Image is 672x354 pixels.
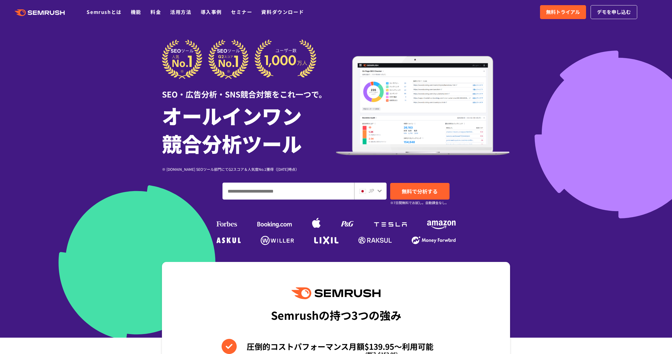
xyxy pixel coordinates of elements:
[390,183,450,200] a: 無料で分析する
[261,8,304,15] a: 資料ダウンロード
[162,79,336,100] div: SEO・広告分析・SNS競合対策をこれ一つで。
[162,101,336,157] h1: オールインワン 競合分析ツール
[368,187,374,194] span: JP
[170,8,191,15] a: 活用方法
[402,187,438,195] span: 無料で分析する
[222,339,451,354] li: 圧倒的コストパフォーマンス月額$139.95〜利用可能
[390,200,449,206] small: ※7日間無料でお試し。自動課金なし。
[540,5,586,19] a: 無料トライアル
[546,8,580,16] span: 無料トライアル
[292,287,380,299] img: Semrush
[223,183,354,199] input: ドメイン、キーワードまたはURLを入力してください
[131,8,141,15] a: 機能
[87,8,121,15] a: Semrushとは
[591,5,637,19] a: デモを申し込む
[597,8,631,16] span: デモを申し込む
[201,8,222,15] a: 導入事例
[162,166,336,172] div: ※ [DOMAIN_NAME] SEOツール部門にてG2スコア＆人気度No.1獲得（[DATE]時点）
[150,8,161,15] a: 料金
[231,8,252,15] a: セミナー
[271,304,401,326] div: Semrushの持つ3つの強み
